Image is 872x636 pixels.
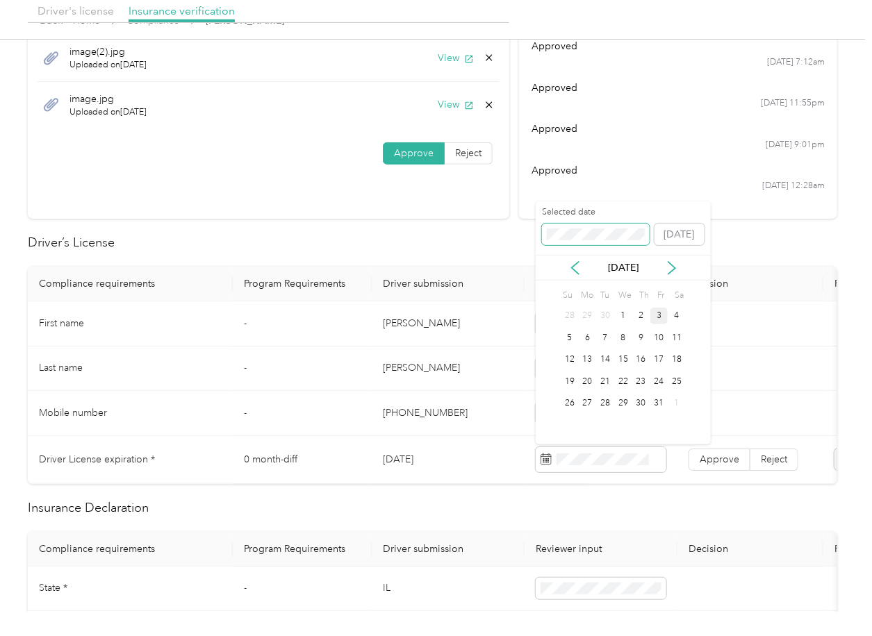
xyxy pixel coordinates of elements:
div: 11 [668,329,686,346]
div: 16 [632,351,650,369]
div: 4 [668,308,686,325]
div: 27 [579,395,597,412]
td: [PERSON_NAME] [372,301,525,346]
span: Driver License expiration * [39,453,155,465]
td: State * [28,567,233,612]
div: 26 [561,395,579,412]
div: 1 [668,395,686,412]
td: Mobile number [28,391,233,436]
iframe: Everlance-gr Chat Button Frame [794,558,872,636]
div: approved [532,81,825,95]
th: Decision [677,267,823,301]
th: Driver submission [372,532,525,567]
span: Insurance verification [129,4,235,17]
div: We [616,285,632,305]
div: Th [637,285,650,305]
div: Mo [579,285,594,305]
div: 19 [561,373,579,390]
div: 2 [632,308,650,325]
span: Approve [394,147,434,159]
div: 20 [579,373,597,390]
th: Reviewer input [525,532,677,567]
div: 5 [561,329,579,346]
td: - [233,567,372,612]
time: [DATE] 12:28am [763,180,825,192]
h2: Driver’s License [28,233,837,252]
span: Driver's license [38,4,114,17]
span: Uploaded on [DATE] [69,106,147,119]
div: 28 [596,395,614,412]
div: 1 [614,308,632,325]
span: Last name [39,362,83,374]
div: 17 [650,351,668,369]
td: - [233,346,372,392]
td: IL [372,567,525,612]
span: Approve [700,453,739,465]
div: 31 [650,395,668,412]
div: 7 [596,329,614,346]
div: 14 [596,351,614,369]
div: 10 [650,329,668,346]
div: Tu [598,285,611,305]
time: [DATE] 9:01pm [766,139,825,151]
span: image(2).jpg [69,44,147,59]
span: Reject [761,453,787,465]
span: First name [39,317,84,329]
span: Mobile number [39,407,107,419]
div: 23 [632,373,650,390]
td: - [233,391,372,436]
button: [DATE] [655,224,705,246]
time: [DATE] 11:55pm [762,97,825,110]
td: Driver License expiration * [28,436,233,484]
span: image.jpg [69,92,147,106]
div: 3 [650,308,668,325]
td: [PHONE_NUMBER] [372,391,525,436]
td: First name [28,301,233,346]
div: 22 [614,373,632,390]
div: Sa [673,285,686,305]
td: Last name [28,346,233,392]
th: Program Requirements [233,267,372,301]
h2: Insurance Declaration [28,499,837,517]
td: - [233,301,372,346]
button: View [438,51,474,65]
div: 30 [632,395,650,412]
th: Program Requirements [233,532,372,567]
span: Uploaded on [DATE] [69,59,147,72]
button: View [438,97,474,112]
div: 25 [668,373,686,390]
div: 30 [596,308,614,325]
div: 9 [632,329,650,346]
div: 6 [579,329,597,346]
th: Compliance requirements [28,267,233,301]
div: approved [532,122,825,136]
div: 24 [650,373,668,390]
div: 18 [668,351,686,369]
div: 29 [579,308,597,325]
div: 8 [614,329,632,346]
td: [DATE] [372,436,525,484]
div: Fr [655,285,668,305]
td: 0 month-diff [233,436,372,484]
th: Decision [677,532,823,567]
th: Driver submission [372,267,525,301]
div: 13 [579,351,597,369]
p: [DATE] [594,260,652,275]
div: approved [532,39,825,53]
div: 15 [614,351,632,369]
th: Reviewer input [525,267,677,301]
th: Compliance requirements [28,532,233,567]
label: Selected date [542,206,650,219]
div: approved [532,163,825,178]
div: 21 [596,373,614,390]
div: 28 [561,308,579,325]
div: Su [561,285,574,305]
time: [DATE] 7:12am [768,56,825,69]
div: 29 [614,395,632,412]
td: [PERSON_NAME] [372,346,525,392]
span: Reject [455,147,482,159]
span: State * [39,582,67,594]
div: 12 [561,351,579,369]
